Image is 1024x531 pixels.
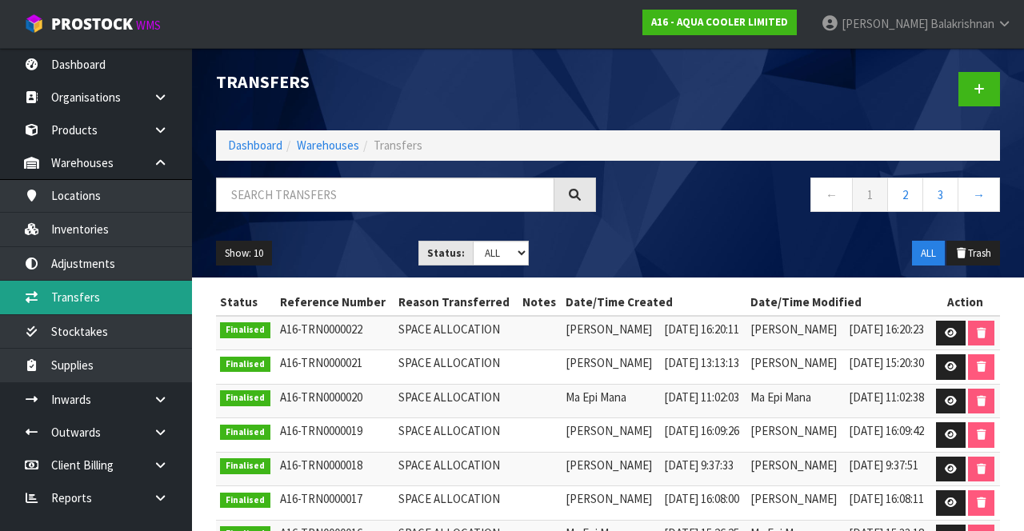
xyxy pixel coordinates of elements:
[220,390,270,406] span: Finalised
[946,241,1000,266] button: Trash
[845,452,931,486] td: [DATE] 9:37:51
[276,289,394,315] th: Reference Number
[930,16,994,31] span: Balakrishnan
[562,452,660,486] td: [PERSON_NAME]
[562,289,746,315] th: Date/Time Created
[912,241,945,266] button: ALL
[228,138,282,153] a: Dashboard
[660,316,746,350] td: [DATE] 16:20:11
[518,289,562,315] th: Notes
[216,178,554,212] input: Search transfers
[394,452,518,486] td: SPACE ALLOCATION
[394,418,518,453] td: SPACE ALLOCATION
[562,384,660,418] td: Ma Epi Mana
[562,486,660,521] td: [PERSON_NAME]
[651,15,788,29] strong: A16 - AQUA COOLER LIMITED
[642,10,797,35] a: A16 - AQUA COOLER LIMITED
[845,418,931,453] td: [DATE] 16:09:42
[297,138,359,153] a: Warehouses
[220,322,270,338] span: Finalised
[24,14,44,34] img: cube-alt.png
[842,16,928,31] span: [PERSON_NAME]
[276,418,394,453] td: A16-TRN0000019
[852,178,888,212] a: 1
[660,384,746,418] td: [DATE] 11:02:03
[562,316,660,350] td: [PERSON_NAME]
[394,316,518,350] td: SPACE ALLOCATION
[136,18,161,33] small: WMS
[931,289,1000,315] th: Action
[216,289,276,315] th: Status
[220,458,270,474] span: Finalised
[845,350,931,385] td: [DATE] 15:20:30
[660,486,746,521] td: [DATE] 16:08:00
[220,357,270,373] span: Finalised
[746,452,845,486] td: [PERSON_NAME]
[220,493,270,509] span: Finalised
[374,138,422,153] span: Transfers
[660,350,746,385] td: [DATE] 13:13:13
[562,350,660,385] td: [PERSON_NAME]
[216,241,272,266] button: Show: 10
[746,486,845,521] td: [PERSON_NAME]
[427,246,465,260] strong: Status:
[845,316,931,350] td: [DATE] 16:20:23
[660,452,746,486] td: [DATE] 9:37:33
[746,316,845,350] td: [PERSON_NAME]
[220,425,270,441] span: Finalised
[276,350,394,385] td: A16-TRN0000021
[887,178,923,212] a: 2
[562,418,660,453] td: [PERSON_NAME]
[620,178,1000,217] nav: Page navigation
[216,72,596,91] h1: Transfers
[394,350,518,385] td: SPACE ALLOCATION
[276,486,394,521] td: A16-TRN0000017
[276,384,394,418] td: A16-TRN0000020
[394,289,518,315] th: Reason Transferred
[394,486,518,521] td: SPACE ALLOCATION
[394,384,518,418] td: SPACE ALLOCATION
[958,178,1000,212] a: →
[276,316,394,350] td: A16-TRN0000022
[746,384,845,418] td: Ma Epi Mana
[845,384,931,418] td: [DATE] 11:02:38
[746,289,931,315] th: Date/Time Modified
[845,486,931,521] td: [DATE] 16:08:11
[922,178,958,212] a: 3
[810,178,853,212] a: ←
[660,418,746,453] td: [DATE] 16:09:26
[746,350,845,385] td: [PERSON_NAME]
[746,418,845,453] td: [PERSON_NAME]
[276,452,394,486] td: A16-TRN0000018
[51,14,133,34] span: ProStock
